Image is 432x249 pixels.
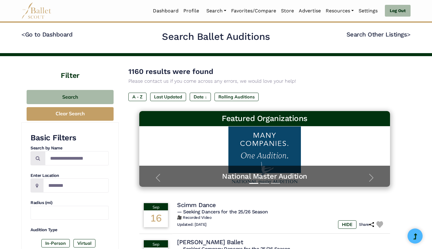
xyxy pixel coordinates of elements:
[347,31,411,38] a: Search Other Listings>
[214,93,259,101] label: Rolling Auditions
[249,180,258,187] button: Slide 1
[260,180,269,187] button: Slide 2
[338,220,356,229] label: HIDE
[128,77,401,85] p: Please contact us if you come across any errors, we would love your help!
[144,203,168,210] div: Sep
[21,31,73,38] a: <Go to Dashboard
[31,200,109,206] h4: Radius (mi)
[27,107,114,121] button: Clear Search
[177,209,268,215] span: — Seeking Dancers for the 25/26 Season
[45,151,109,165] input: Search by names...
[144,240,168,247] div: Sep
[177,222,207,227] h6: Updated: [DATE]
[43,178,109,193] input: Location
[407,30,411,38] code: >
[31,133,109,143] h3: Basic Filters
[21,30,25,38] code: <
[144,210,168,227] div: 16
[150,93,186,101] label: Last Updated
[128,67,213,76] span: 1160 results were found
[177,238,243,246] h4: [PERSON_NAME] Ballet
[204,5,229,17] a: Search
[31,227,109,233] h4: Audition Type
[145,172,384,181] a: National Master Audition
[359,222,374,227] h6: Share
[31,173,109,179] h4: Enter Location
[41,239,70,247] label: In-Person
[162,30,270,43] h2: Search Ballet Auditions
[31,145,109,151] h4: Search by Name
[279,5,296,17] a: Store
[27,90,114,104] button: Search
[271,180,280,187] button: Slide 3
[323,5,356,17] a: Resources
[21,56,119,81] h4: Filter
[144,113,385,124] h3: Featured Organizations
[73,239,95,247] label: Virtual
[128,93,147,101] label: A - Z
[190,93,211,101] label: Date ↓
[181,5,201,17] a: Profile
[177,215,385,220] h6: 🎥 Recorded Video
[177,201,216,209] h4: Scimm Dance
[356,5,380,17] a: Settings
[229,5,279,17] a: Favorites/Compare
[150,5,181,17] a: Dashboard
[385,5,411,17] a: Log Out
[296,5,323,17] a: Advertise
